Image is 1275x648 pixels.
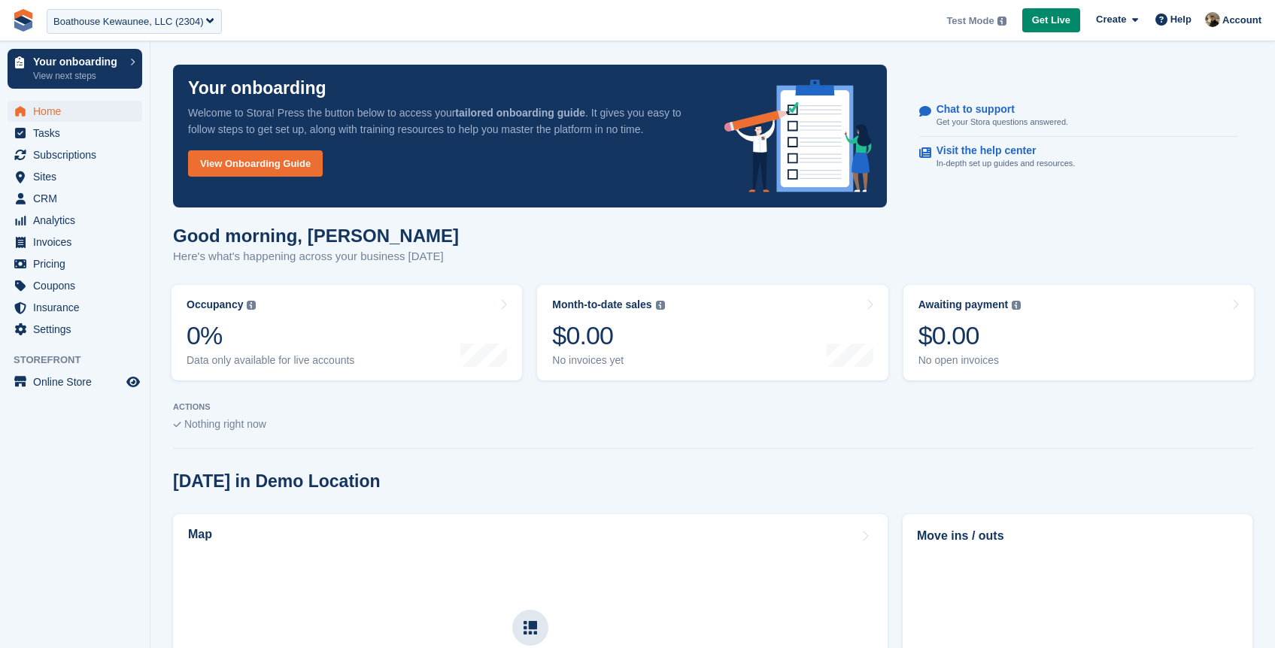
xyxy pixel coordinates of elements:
[656,301,665,310] img: icon-info-grey-7440780725fd019a000dd9b08b2336e03edf1995a4989e88bcd33f0948082b44.svg
[537,285,888,380] a: Month-to-date sales $0.00 No invoices yet
[8,275,142,296] a: menu
[8,188,142,209] a: menu
[918,320,1022,351] div: $0.00
[173,248,459,265] p: Here's what's happening across your business [DATE]
[552,320,664,351] div: $0.00
[552,298,651,311] div: Month-to-date sales
[33,166,123,187] span: Sites
[33,144,123,165] span: Subscriptions
[8,371,142,392] a: menu
[8,297,142,318] a: menu
[173,471,381,492] h2: [DATE] in Demo Location
[455,107,585,119] strong: tailored onboarding guide
[917,527,1238,545] h2: Move ins / outs
[1170,12,1192,27] span: Help
[8,101,142,122] a: menu
[124,373,142,391] a: Preview store
[8,123,142,144] a: menu
[33,253,123,274] span: Pricing
[8,232,142,253] a: menu
[173,422,181,428] img: blank_slate_check_icon-ba018cac091ee9be17c0a81a6c232d5eb81de652e7a59be601be346b1b6ddf79.svg
[187,354,354,367] div: Data only available for live accounts
[919,137,1238,177] a: Visit the help center In-depth set up guides and resources.
[918,354,1022,367] div: No open invoices
[33,319,123,340] span: Settings
[919,95,1238,137] a: Chat to support Get your Stora questions answered.
[946,14,994,29] span: Test Mode
[997,17,1006,26] img: icon-info-grey-7440780725fd019a000dd9b08b2336e03edf1995a4989e88bcd33f0948082b44.svg
[1032,13,1070,28] span: Get Live
[937,116,1068,129] p: Get your Stora questions answered.
[173,402,1252,412] p: ACTIONS
[53,14,203,29] div: Boathouse Kewaunee, LLC (2304)
[33,56,123,67] p: Your onboarding
[33,232,123,253] span: Invoices
[1022,8,1080,33] a: Get Live
[552,354,664,367] div: No invoices yet
[937,157,1076,170] p: In-depth set up guides and resources.
[524,621,537,634] img: map-icn-33ee37083ee616e46c38cad1a60f524a97daa1e2b2c8c0bc3eb3415660979fc1.svg
[12,9,35,32] img: stora-icon-8386f47178a22dfd0bd8f6a31ec36ba5ce8667c1dd55bd0f319d3a0aa187defe.svg
[14,353,150,368] span: Storefront
[187,320,354,351] div: 0%
[173,226,459,246] h1: Good morning, [PERSON_NAME]
[1205,12,1220,27] img: Oliver Bruce
[33,123,123,144] span: Tasks
[1222,13,1261,28] span: Account
[8,210,142,231] a: menu
[187,298,243,311] div: Occupancy
[188,150,323,177] a: View Onboarding Guide
[188,80,326,97] p: Your onboarding
[937,144,1064,157] p: Visit the help center
[33,188,123,209] span: CRM
[8,144,142,165] a: menu
[184,418,266,430] span: Nothing right now
[172,285,522,380] a: Occupancy 0% Data only available for live accounts
[33,101,123,122] span: Home
[8,319,142,340] a: menu
[33,371,123,392] span: Online Store
[33,297,123,318] span: Insurance
[918,298,1009,311] div: Awaiting payment
[33,275,123,296] span: Coupons
[937,103,1056,116] p: Chat to support
[188,104,700,138] p: Welcome to Stora! Press the button below to access your . It gives you easy to follow steps to ge...
[724,80,872,192] img: onboarding-info-6c161a55d2c0e0a8cae90662b2fe09162a5109e8cc188191df67fb4f79e88e88.svg
[903,285,1254,380] a: Awaiting payment $0.00 No open invoices
[8,49,142,89] a: Your onboarding View next steps
[1012,301,1021,310] img: icon-info-grey-7440780725fd019a000dd9b08b2336e03edf1995a4989e88bcd33f0948082b44.svg
[247,301,256,310] img: icon-info-grey-7440780725fd019a000dd9b08b2336e03edf1995a4989e88bcd33f0948082b44.svg
[8,253,142,274] a: menu
[1096,12,1126,27] span: Create
[8,166,142,187] a: menu
[33,210,123,231] span: Analytics
[188,528,212,541] h2: Map
[33,69,123,83] p: View next steps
